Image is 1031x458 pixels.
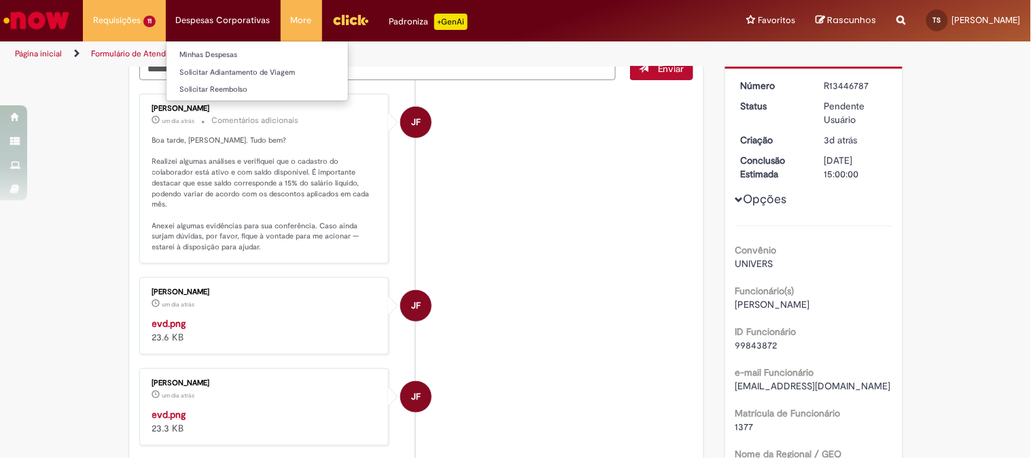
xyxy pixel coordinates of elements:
[176,14,270,27] span: Despesas Corporativas
[731,79,814,92] dt: Número
[91,48,192,59] a: Formulário de Atendimento
[400,107,432,138] div: Jeter Filho
[824,79,888,92] div: R13446787
[658,63,684,75] span: Enviar
[162,391,195,400] span: um dia atrás
[167,48,348,63] a: Minhas Despesas
[162,300,195,309] time: 27/08/2025 13:55:45
[389,14,468,30] div: Padroniza
[411,106,421,139] span: JF
[758,14,796,27] span: Favoritos
[735,366,814,378] b: e-mail Funcionário
[824,134,858,146] span: 3d atrás
[152,135,379,253] p: Boa tarde, [PERSON_NAME]. Tudo bem? Realizei algumas análises e verifiquei que o cadastro do cola...
[139,57,616,80] textarea: Digite sua mensagem aqui...
[828,14,877,27] span: Rascunhos
[933,16,941,24] span: TS
[735,285,794,297] b: Funcionário(s)
[291,14,312,27] span: More
[731,133,814,147] dt: Criação
[735,325,797,338] b: ID Funcionário
[143,16,156,27] span: 11
[816,14,877,27] a: Rascunhos
[15,48,62,59] a: Página inicial
[731,99,814,113] dt: Status
[411,381,421,413] span: JF
[824,133,888,147] div: 26/08/2025 08:54:16
[152,408,186,421] a: evd.png
[152,379,379,387] div: [PERSON_NAME]
[434,14,468,30] p: +GenAi
[152,105,379,113] div: [PERSON_NAME]
[332,10,369,30] img: click_logo_yellow_360x200.png
[731,154,814,181] dt: Conclusão Estimada
[824,154,888,181] div: [DATE] 15:00:00
[167,82,348,97] a: Solicitar Reembolso
[735,298,810,311] span: [PERSON_NAME]
[411,289,421,322] span: JF
[735,258,773,270] span: UNIVERS
[212,115,299,126] small: Comentários adicionais
[735,339,777,351] span: 99843872
[152,317,379,344] div: 23.6 KB
[630,57,693,80] button: Enviar
[166,41,349,101] ul: Despesas Corporativas
[735,380,891,392] span: [EMAIL_ADDRESS][DOMAIN_NAME]
[952,14,1021,26] span: [PERSON_NAME]
[735,421,754,433] span: 1377
[167,65,348,80] a: Solicitar Adiantamento de Viagem
[400,290,432,321] div: Jeter Filho
[1,7,71,34] img: ServiceNow
[824,134,858,146] time: 26/08/2025 08:54:16
[162,300,195,309] span: um dia atrás
[152,408,379,435] div: 23.3 KB
[162,117,195,125] span: um dia atrás
[400,381,432,412] div: Jeter Filho
[735,407,841,419] b: Matrícula de Funcionário
[735,244,777,256] b: Convênio
[10,41,677,67] ul: Trilhas de página
[152,317,186,330] a: evd.png
[824,99,888,126] div: Pendente Usuário
[152,288,379,296] div: [PERSON_NAME]
[162,117,195,125] time: 27/08/2025 13:56:04
[162,391,195,400] time: 27/08/2025 13:54:04
[93,14,141,27] span: Requisições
